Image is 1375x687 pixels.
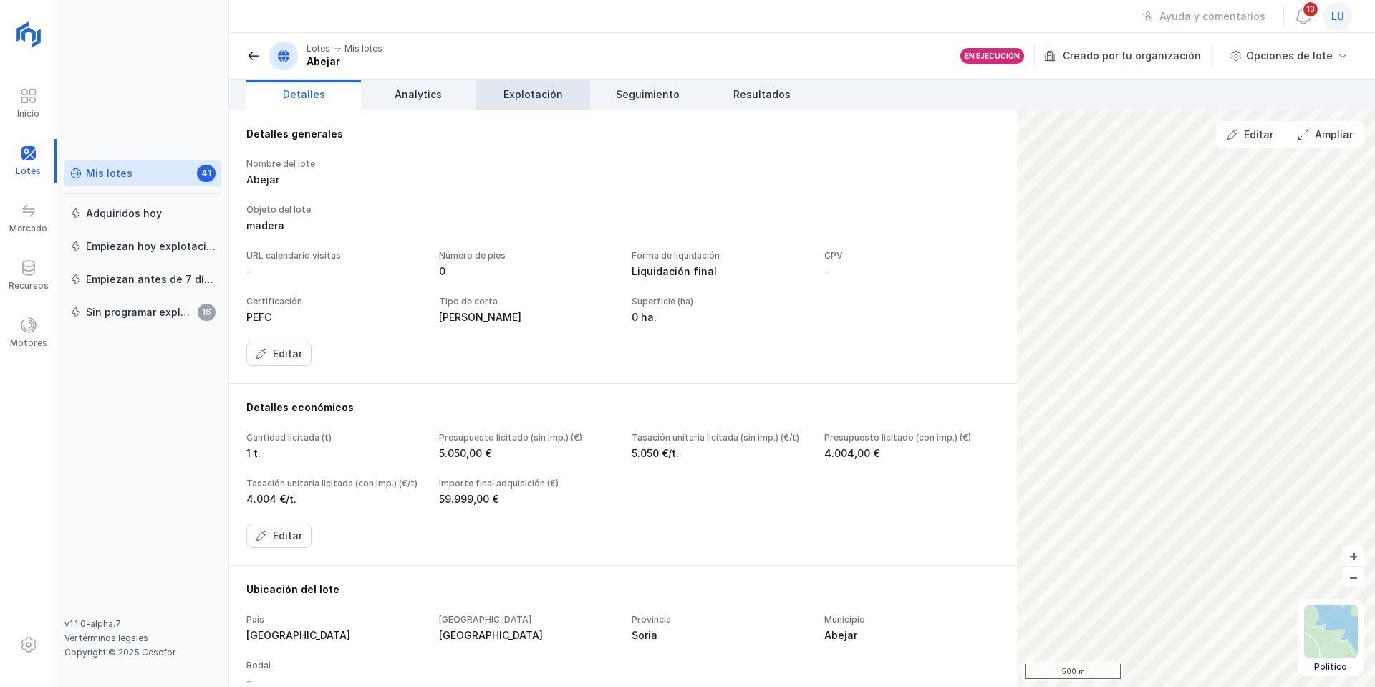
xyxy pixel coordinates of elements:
[86,272,216,287] div: Empiezan antes de 7 días
[64,160,221,186] a: Mis lotes41
[476,80,590,110] a: Explotación
[439,432,614,443] div: Presupuesto licitado (sin imp.) (€)
[86,239,216,254] div: Empiezan hoy explotación
[246,158,422,170] div: Nombre del lote
[1288,122,1362,147] button: Ampliar
[824,432,1000,443] div: Presupuesto licitado (con imp.) (€)
[86,206,162,221] div: Adquiridos hoy
[11,16,47,52] img: logoRight.svg
[705,80,819,110] a: Resultados
[632,296,807,307] div: Superficie (ha)
[439,296,614,307] div: Tipo de corta
[632,432,807,443] div: Tasación unitaria licitada (sin imp.) (€/t)
[632,446,807,461] div: 5.050 €/t.
[9,223,47,234] div: Mercado
[246,400,1000,415] div: Detalles económicos
[824,614,1000,625] div: Municipio
[273,529,302,543] div: Editar
[246,342,312,366] button: Editar
[590,80,705,110] a: Seguimiento
[246,127,1000,141] div: Detalles generales
[246,264,251,279] div: -
[246,80,361,110] a: Detalles
[64,618,221,630] div: v1.1.0-alpha.7
[307,43,330,54] div: Lotes
[86,166,132,181] div: Mis lotes
[965,51,1020,61] div: En ejecución
[824,446,1000,461] div: 4.004,00 €
[64,201,221,226] a: Adquiridos hoy
[503,87,563,102] span: Explotación
[439,250,614,261] div: Número de pies
[824,250,1000,261] div: CPV
[1304,661,1358,673] div: Político
[439,478,614,489] div: Importe final adquisición (€)
[1315,128,1353,142] div: Ampliar
[439,446,614,461] div: 5.050,00 €
[632,264,807,279] div: Liquidación final
[64,633,148,643] a: Ver términos legales
[1159,9,1265,24] div: Ayuda y comentarios
[246,250,422,261] div: URL calendario visitas
[307,54,382,69] div: Abejar
[246,446,422,461] div: 1 t.
[246,173,422,187] div: Abejar
[1343,545,1364,566] button: +
[1302,1,1319,18] span: 13
[439,628,614,643] div: [GEOGRAPHIC_DATA]
[246,478,422,489] div: Tasación unitaria licitada (con imp.) (€/t)
[17,108,39,120] div: Inicio
[273,347,302,361] div: Editar
[246,218,1000,233] div: madera
[64,266,221,292] a: Empiezan antes de 7 días
[246,296,422,307] div: Certificación
[632,614,807,625] div: Provincia
[246,432,422,443] div: Cantidad licitada (t)
[246,660,422,671] div: Rodal
[246,614,422,625] div: País
[10,337,47,349] div: Motores
[1331,9,1344,24] span: lu
[1246,49,1333,63] div: Opciones de lote
[1343,567,1364,587] button: –
[439,310,614,325] div: [PERSON_NAME]
[1244,128,1273,142] div: Editar
[344,43,382,54] div: Mis lotes
[246,524,312,548] button: Editar
[395,87,442,102] span: Analytics
[616,87,680,102] span: Seguimiento
[632,250,807,261] div: Forma de liquidación
[439,614,614,625] div: [GEOGRAPHIC_DATA]
[632,310,807,325] div: 0 ha.
[439,264,614,279] div: 0
[1217,122,1283,147] button: Editar
[64,234,221,259] a: Empiezan hoy explotación
[9,280,49,292] div: Recursos
[246,204,1000,216] div: Objeto del lote
[246,582,1000,597] div: Ubicación del lote
[64,299,221,325] a: Sin programar explotación16
[632,628,807,643] div: Soria
[1133,4,1275,29] button: Ayuda y comentarios
[824,628,1000,643] div: Abejar
[246,492,422,506] div: 4.004 €/t.
[1304,605,1358,658] img: political.webp
[733,87,791,102] span: Resultados
[246,628,422,643] div: [GEOGRAPHIC_DATA]
[197,165,216,182] span: 41
[64,647,221,658] div: Copyright © 2025 Cesefor
[1044,45,1214,67] div: Creado por tu organización
[283,87,325,102] span: Detalles
[439,492,614,506] div: 59.999,00 €
[246,310,422,325] div: PEFC
[361,80,476,110] a: Analytics
[86,305,193,320] div: Sin programar explotación
[198,304,216,321] span: 16
[824,264,829,279] div: -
